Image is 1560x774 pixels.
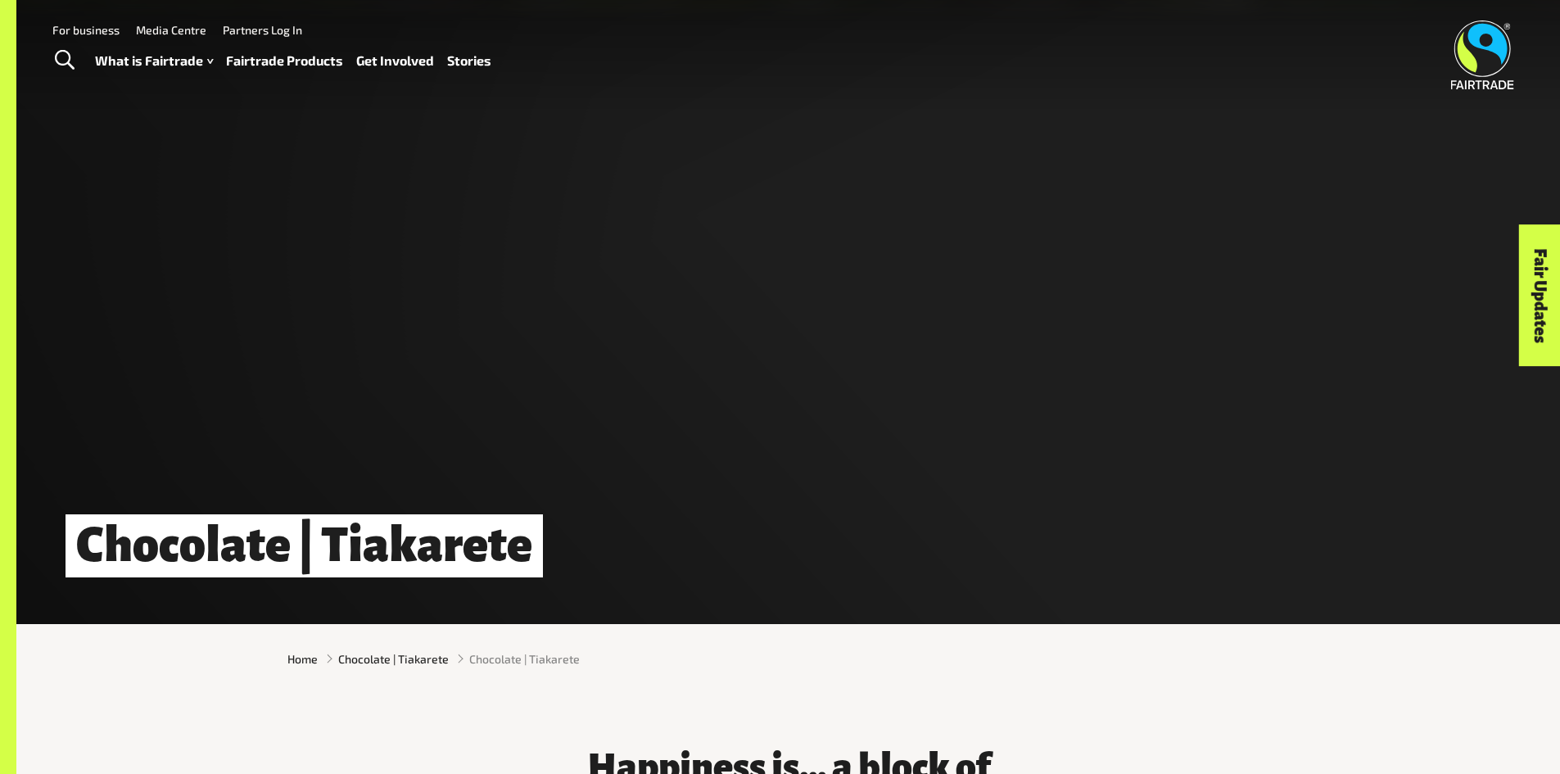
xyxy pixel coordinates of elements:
[338,650,449,668] a: Chocolate | Tiakarete
[95,49,213,73] a: What is Fairtrade
[469,650,580,668] span: Chocolate | Tiakarete
[52,23,120,37] a: For business
[447,49,491,73] a: Stories
[44,40,84,81] a: Toggle Search
[66,514,543,577] h1: Chocolate | Tiakarete
[356,49,434,73] a: Get Involved
[1451,20,1514,89] img: Fairtrade Australia New Zealand logo
[287,650,318,668] a: Home
[226,49,343,73] a: Fairtrade Products
[136,23,206,37] a: Media Centre
[223,23,302,37] a: Partners Log In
